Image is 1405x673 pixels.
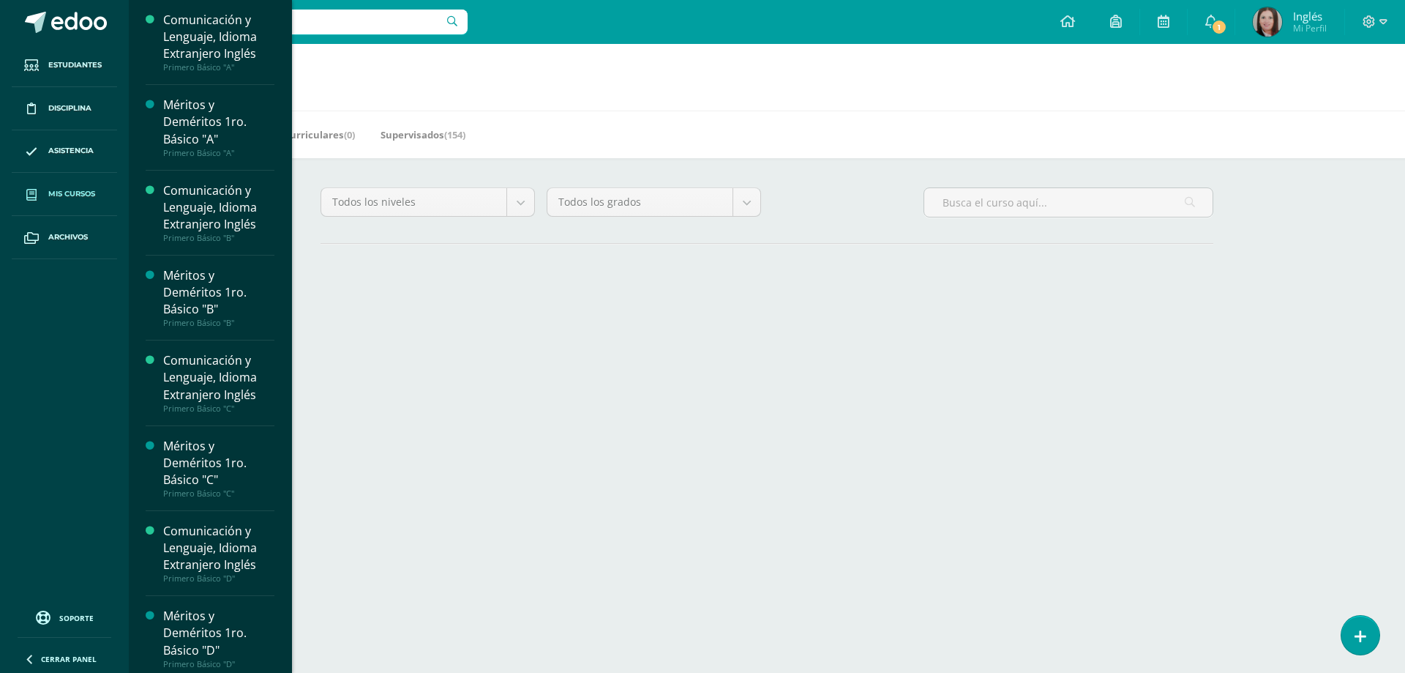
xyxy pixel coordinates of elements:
input: Busca el curso aquí... [924,188,1213,217]
div: Méritos y Deméritos 1ro. Básico "D" [163,608,274,658]
span: Todos los niveles [332,188,495,216]
a: Mis Extracurriculares(0) [240,123,355,146]
span: 1 [1211,19,1227,35]
span: (0) [344,128,355,141]
div: Comunicación y Lenguaje, Idioma Extranjero Inglés [163,182,274,233]
a: Méritos y Deméritos 1ro. Básico "A"Primero Básico "A" [163,97,274,157]
a: Disciplina [12,87,117,130]
div: Primero Básico "A" [163,62,274,72]
span: Soporte [59,613,94,623]
div: Primero Básico "C" [163,488,274,499]
a: Estudiantes [12,44,117,87]
div: Comunicación y Lenguaje, Idioma Extranjero Inglés [163,12,274,62]
span: Inglés [1293,9,1327,23]
div: Méritos y Deméritos 1ro. Básico "C" [163,438,274,488]
a: Mis cursos [12,173,117,216]
div: Comunicación y Lenguaje, Idioma Extranjero Inglés [163,352,274,403]
a: Méritos y Deméritos 1ro. Básico "D"Primero Básico "D" [163,608,274,669]
a: Comunicación y Lenguaje, Idioma Extranjero InglésPrimero Básico "C" [163,352,274,413]
img: e03ec1ec303510e8e6f60bf4728ca3bf.png [1253,7,1282,37]
a: Asistencia [12,130,117,174]
a: Comunicación y Lenguaje, Idioma Extranjero InglésPrimero Básico "B" [163,182,274,243]
a: Méritos y Deméritos 1ro. Básico "B"Primero Básico "B" [163,267,274,328]
div: Primero Básico "C" [163,404,274,414]
span: Asistencia [48,145,94,157]
div: Primero Básico "B" [163,233,274,243]
span: Mis cursos [48,188,95,200]
a: Comunicación y Lenguaje, Idioma Extranjero InglésPrimero Básico "D" [163,523,274,584]
span: Mi Perfil [1293,22,1327,34]
a: Todos los niveles [321,188,534,216]
span: Todos los grados [558,188,722,216]
span: Estudiantes [48,59,102,71]
span: (154) [444,128,465,141]
a: Méritos y Deméritos 1ro. Básico "C"Primero Básico "C" [163,438,274,499]
a: Soporte [18,607,111,627]
div: Primero Básico "A" [163,148,274,158]
div: Primero Básico "D" [163,573,274,584]
a: Supervisados(154) [381,123,465,146]
a: Archivos [12,216,117,259]
div: Méritos y Deméritos 1ro. Básico "A" [163,97,274,147]
a: Comunicación y Lenguaje, Idioma Extranjero InglésPrimero Básico "A" [163,12,274,72]
span: Cerrar panel [41,654,97,664]
div: Méritos y Deméritos 1ro. Básico "B" [163,267,274,318]
div: Primero Básico "B" [163,318,274,328]
span: Disciplina [48,103,91,114]
a: Todos los grados [547,188,760,216]
span: Archivos [48,231,88,243]
input: Busca un usuario... [138,10,468,34]
div: Comunicación y Lenguaje, Idioma Extranjero Inglés [163,523,274,573]
div: Primero Básico "D" [163,659,274,669]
